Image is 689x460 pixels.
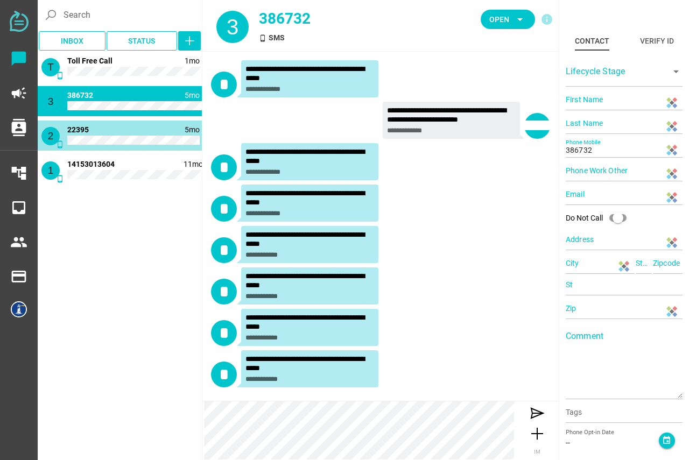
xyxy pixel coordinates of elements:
[56,175,64,183] i: SMS
[56,106,64,114] i: SMS
[566,298,683,319] input: Zip
[185,56,200,65] span: 1754010080
[47,61,54,73] span: T
[566,428,659,437] div: Phone Opt-in Date
[67,160,115,168] span: 14153013604
[61,34,83,47] span: Inbox
[666,237,677,248] img: Sticky Password
[259,8,395,30] div: 386732
[662,436,671,445] i: event
[184,160,203,168] span: 1727978136
[10,50,27,67] i: chat_bubble
[566,160,683,181] input: Phone Work Other
[185,91,200,100] span: 1745452754
[10,119,27,136] i: contacts
[10,233,27,251] i: people
[514,13,526,26] i: arrow_drop_down
[48,96,54,107] span: 3
[666,306,677,317] img: Sticky Password
[566,89,683,110] input: First Name
[11,301,27,317] img: 5e5013c4774eeba51c753a8a-30.png
[653,252,683,274] input: Zipcode
[227,15,238,39] span: 3
[107,31,178,51] button: Status
[566,229,683,250] input: Address
[10,199,27,216] i: inbox
[666,121,677,132] img: Sticky Password
[128,34,155,47] span: Status
[575,34,609,47] div: Contact
[48,130,54,141] span: 2
[259,34,266,42] i: SMS
[489,13,509,26] span: Open
[566,335,683,398] textarea: Comment
[566,183,683,205] input: Email
[481,10,535,29] button: Open
[670,65,683,78] i: arrow_drop_down
[666,97,677,108] img: Sticky Password
[10,84,27,102] i: campaign
[666,145,677,155] img: Sticky Password
[640,34,674,47] div: Verify ID
[10,165,27,182] i: account_tree
[636,252,652,274] input: State
[10,11,29,32] img: svg+xml;base64,PD94bWwgdmVyc2lvbj0iMS4wIiBlbmNvZGluZz0iVVRGLTgiPz4KPHN2ZyB2ZXJzaW9uPSIxLjEiIHZpZX...
[566,112,683,134] input: Last Name
[185,125,200,134] span: 1745269277
[566,252,635,274] input: City
[56,140,64,148] i: SMS
[56,72,64,80] i: SMS
[566,207,633,229] div: Do Not Call
[67,56,113,65] span: 18332686658
[618,261,629,272] img: Sticky Password
[67,91,93,100] span: 386732
[39,31,106,51] button: Inbox
[566,437,659,449] div: --
[566,409,683,422] input: Tags
[566,274,683,295] input: St
[67,125,89,134] span: 22395
[534,449,540,455] span: IM
[10,268,27,285] i: payment
[540,13,553,26] i: info
[48,165,54,176] span: 1
[566,136,683,158] input: Phone Mobile
[566,213,603,224] div: Do Not Call
[666,192,677,203] img: Sticky Password
[666,168,677,179] img: Sticky Password
[259,32,395,44] div: SMS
